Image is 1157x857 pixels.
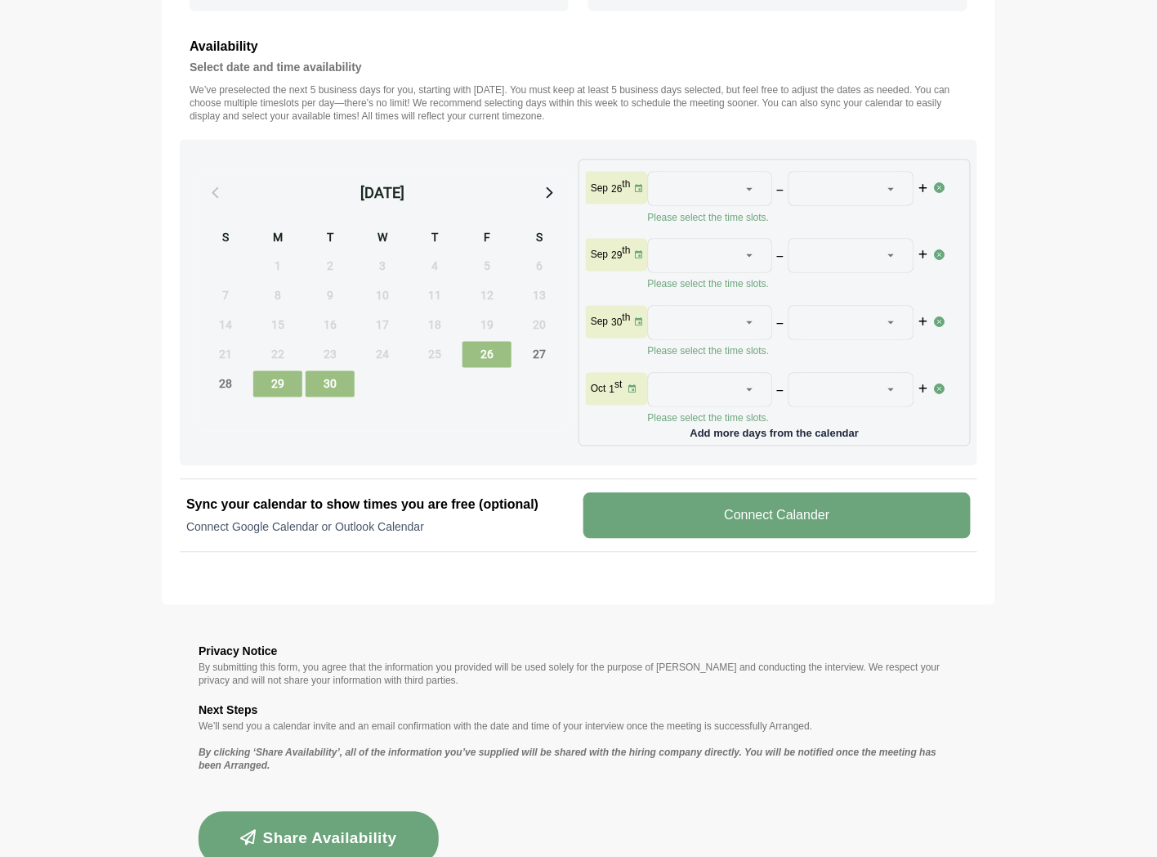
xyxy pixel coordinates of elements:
div: W [358,229,407,250]
p: Sep [591,249,608,262]
span: Saturday, September 20, 2025 [515,312,564,339]
span: Monday, September 15, 2025 [253,312,302,339]
p: By submitting this form, you agree that the information you provided will be used solely for the ... [199,662,958,688]
span: Wednesday, September 10, 2025 [358,283,407,309]
span: Sunday, September 7, 2025 [201,283,250,309]
h3: Availability [190,36,967,57]
div: S [515,229,564,250]
sup: th [623,312,631,324]
span: Thursday, September 11, 2025 [410,283,459,309]
span: Friday, September 12, 2025 [462,283,511,309]
span: Wednesday, September 24, 2025 [358,342,407,368]
span: Sunday, September 21, 2025 [201,342,250,368]
p: Sep [591,316,608,329]
strong: 26 [611,183,622,195]
span: Saturday, September 6, 2025 [515,254,564,280]
div: M [253,229,302,250]
span: Tuesday, September 9, 2025 [306,283,355,309]
p: Oct [591,383,606,396]
span: Wednesday, September 3, 2025 [358,254,407,280]
span: Friday, September 26, 2025 [462,342,511,368]
div: S [201,229,250,250]
div: T [410,229,459,250]
h3: Privacy Notice [199,642,958,662]
sup: st [614,379,622,391]
strong: 30 [611,317,622,329]
p: Please select the time slots. [648,345,934,358]
span: Thursday, September 25, 2025 [410,342,459,368]
span: Monday, September 29, 2025 [253,371,302,397]
span: Friday, September 19, 2025 [462,312,511,339]
p: Add more days from the calendar [586,422,963,439]
p: Connect Google Calendar or Outlook Calendar [186,519,574,536]
v-button: Connect Calander [583,493,971,539]
h2: Sync your calendar to show times you are free (optional) [186,496,574,515]
p: Please select the time slots. [648,211,934,224]
h3: Next Steps [199,701,958,720]
h4: Select date and time availability [190,57,967,77]
p: We’ll send you a calendar invite and an email confirmation with the date and time of your intervi... [199,720,958,734]
p: Please select the time slots. [648,278,934,291]
span: Monday, September 1, 2025 [253,254,302,280]
span: Friday, September 5, 2025 [462,254,511,280]
span: Saturday, September 13, 2025 [515,283,564,309]
span: Tuesday, September 30, 2025 [306,371,355,397]
span: Monday, September 22, 2025 [253,342,302,368]
span: Thursday, September 18, 2025 [410,312,459,339]
p: Sep [591,182,608,195]
strong: 29 [611,250,622,262]
span: Sunday, September 28, 2025 [201,371,250,397]
span: Tuesday, September 23, 2025 [306,342,355,368]
span: Saturday, September 27, 2025 [515,342,564,368]
span: Tuesday, September 2, 2025 [306,254,355,280]
span: Sunday, September 14, 2025 [201,312,250,339]
p: We’ve preselected the next 5 business days for you, starting with [DATE]. You must keep at least ... [190,83,967,123]
span: Thursday, September 4, 2025 [410,254,459,280]
sup: th [623,178,631,190]
span: Monday, September 8, 2025 [253,283,302,309]
span: Tuesday, September 16, 2025 [306,312,355,339]
div: T [306,229,355,250]
sup: th [623,245,631,257]
p: By clicking ‘Share Availability’, all of the information you’ve supplied will be shared with the ... [199,747,958,773]
div: F [462,229,511,250]
p: Please select the time slots. [648,412,934,425]
span: Wednesday, September 17, 2025 [358,312,407,339]
strong: 1 [610,384,615,396]
div: [DATE] [360,182,404,204]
